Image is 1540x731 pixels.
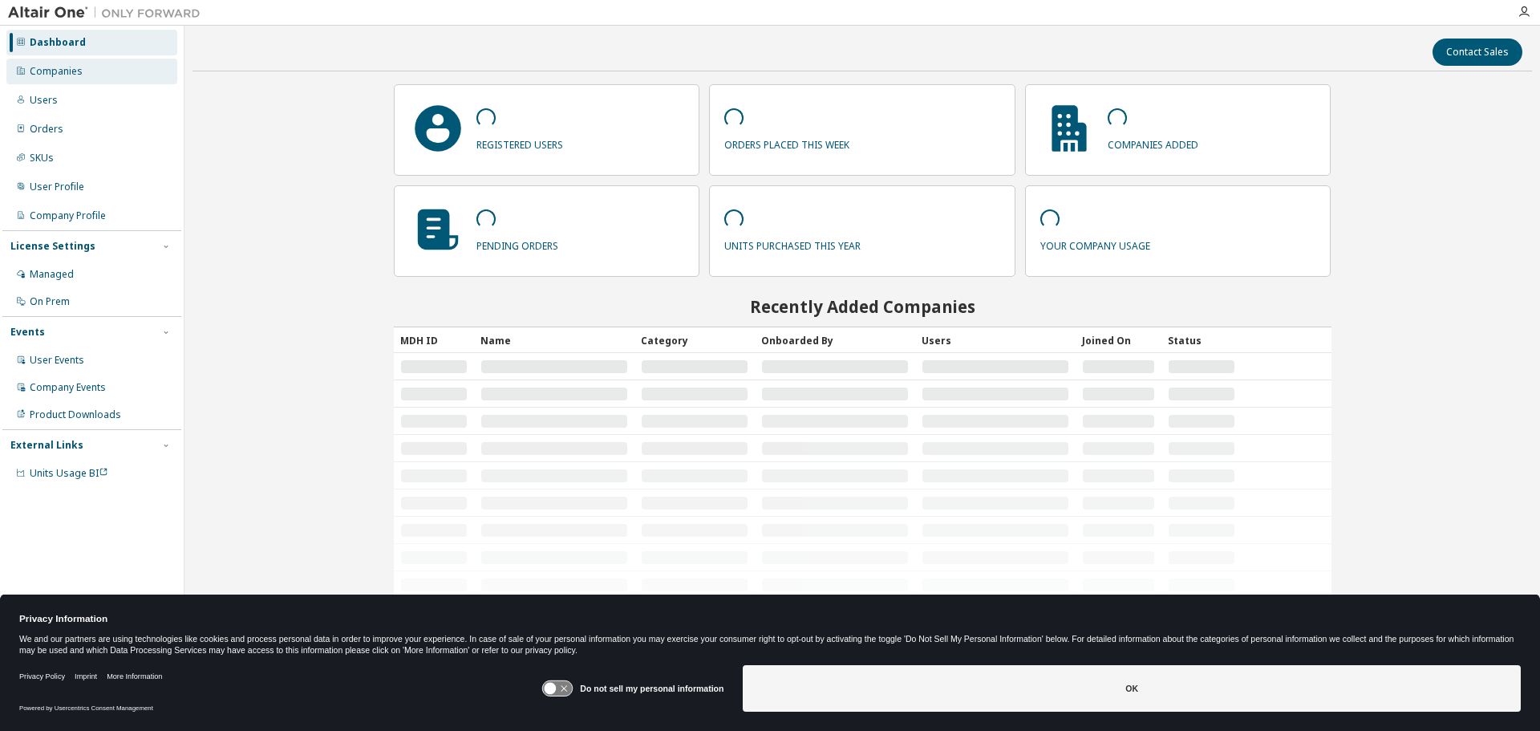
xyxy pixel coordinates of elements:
div: Category [641,327,748,353]
div: Name [480,327,628,353]
p: companies added [1108,133,1198,152]
div: Managed [30,268,74,281]
div: SKUs [30,152,54,164]
div: Joined On [1082,327,1155,353]
div: Company Events [30,381,106,394]
div: Orders [30,123,63,136]
p: registered users [476,133,563,152]
div: MDH ID [400,327,468,353]
span: Units Usage BI [30,466,108,480]
p: orders placed this week [724,133,849,152]
div: Status [1168,327,1235,353]
div: External Links [10,439,83,452]
div: Events [10,326,45,339]
div: On Prem [30,295,70,308]
div: Onboarded By [761,327,909,353]
p: units purchased this year [724,234,861,253]
div: Product Downloads [30,408,121,421]
button: Contact Sales [1433,39,1522,66]
div: Dashboard [30,36,86,49]
img: Altair One [8,5,209,21]
p: pending orders [476,234,558,253]
h2: Recently Added Companies [394,296,1331,317]
div: License Settings [10,240,95,253]
div: User Events [30,354,84,367]
div: Users [922,327,1069,353]
div: Company Profile [30,209,106,222]
p: your company usage [1040,234,1150,253]
div: User Profile [30,181,84,193]
div: Companies [30,65,83,78]
div: Users [30,94,58,107]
